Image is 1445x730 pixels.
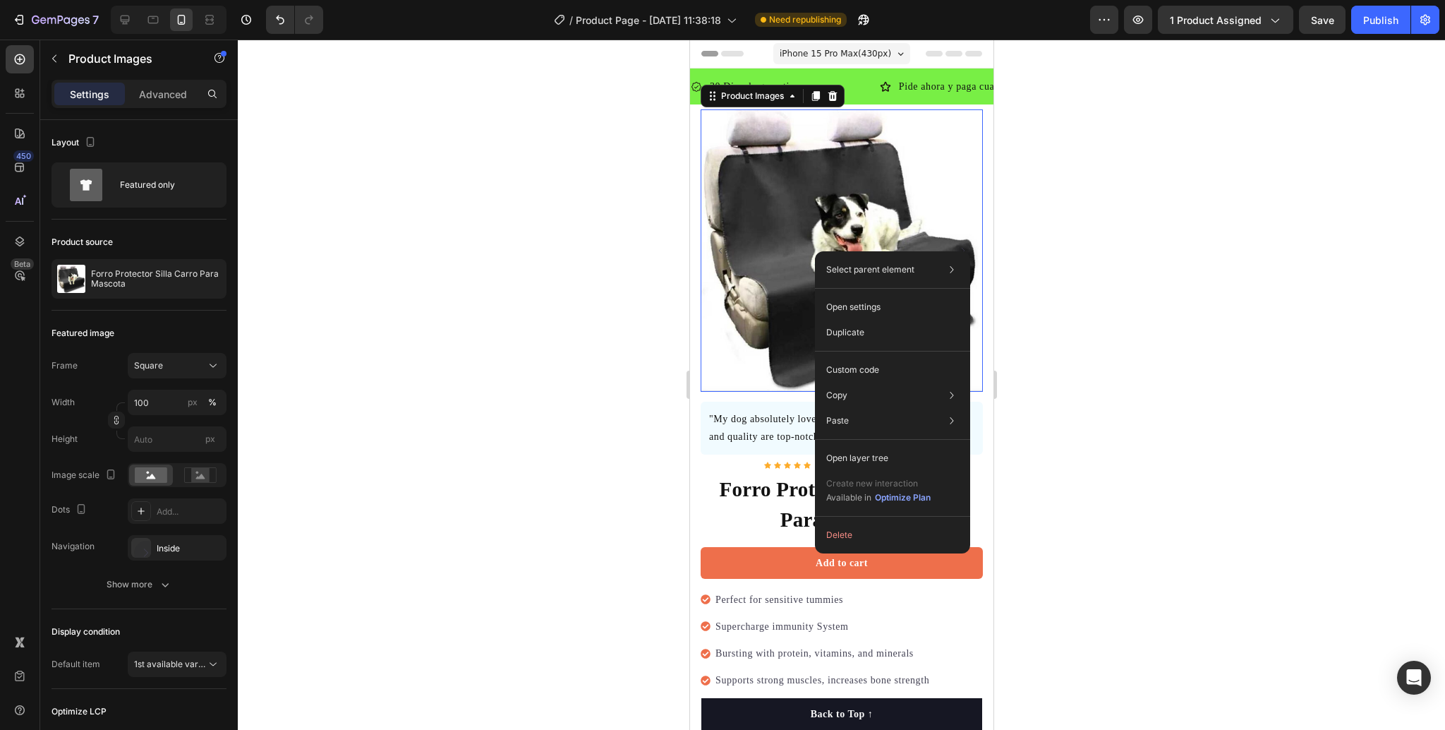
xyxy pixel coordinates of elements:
div: Display condition [52,626,120,638]
div: Show more [107,578,172,592]
button: Delete [821,522,965,548]
span: 1 product assigned [1170,13,1262,28]
p: 7 [92,11,99,28]
div: Product source [52,236,113,249]
p: Supports strong muscles, increases bone strength [25,632,239,650]
img: Gray helmet for bikers [11,70,293,352]
span: Save [1311,14,1334,26]
button: Carousel Next Arrow [265,203,282,220]
p: Paste [826,414,849,427]
img: product feature img [57,265,85,293]
p: Bursting with protein, vitamins, and minerals [25,605,239,623]
p: Product Images [68,50,188,67]
input: px [128,426,226,452]
button: 7 [6,6,105,34]
button: Carousel Back Arrow [22,203,39,220]
div: Optimize LCP [52,705,107,718]
iframe: Design area [690,40,993,730]
div: Featured only [120,169,206,201]
button: px [204,394,221,411]
div: Layout [52,133,99,152]
button: % [184,394,201,411]
p: Custom code [826,364,879,376]
div: Featured image [52,327,114,340]
div: Open Intercom Messenger [1397,661,1431,695]
div: 450 [13,150,34,162]
p: Advanced [139,87,187,102]
div: Inside [157,542,223,555]
p: Select parent element [826,263,914,276]
h1: Forro Protector Silla Carro Para Mascota [11,433,293,498]
p: 22,500+ Happy Customers [129,419,229,432]
input: px% [128,390,226,415]
p: Create new interaction [826,477,931,491]
div: Publish [1363,13,1398,28]
div: Default item [52,658,100,671]
div: px [188,396,198,409]
button: Optimize Plan [874,491,931,505]
p: Duplicate [826,326,864,339]
span: Available in [826,492,871,503]
p: Copy [826,389,847,402]
span: Need republishing [769,13,841,26]
div: Undo/Redo [266,6,323,34]
div: Beta [11,258,34,270]
span: / [569,13,573,28]
label: Height [52,433,78,445]
p: "My dog absolutely loves this food! It's clear that the taste and quality are top-notch." [19,371,284,406]
strong: -[PERSON_NAME] [136,392,227,402]
p: Perfect for sensitive tummies [25,551,239,569]
span: Square [134,359,163,372]
p: Supercharge immunity System [25,578,239,596]
span: Product Page - [DATE] 11:38:18 [576,13,721,28]
button: Back to Top ↑ [11,659,292,690]
button: Square [128,353,226,378]
button: 1 product assigned [1158,6,1293,34]
button: Publish [1351,6,1410,34]
div: Image scale [52,466,119,485]
button: Save [1299,6,1346,34]
div: Add... [157,505,223,518]
label: Width [52,396,75,409]
div: Navigation [52,540,95,553]
button: Show more [52,572,226,597]
div: Back to Top ↑ [121,667,183,682]
div: Dots [52,501,90,520]
span: px [205,433,215,444]
button: 1st available variant [128,652,226,677]
div: Add to cart [126,516,178,531]
p: Pide ahora y paga cuando llegue [209,38,350,56]
button: Add to cart [11,508,293,539]
p: Forro Protector Silla Carro Para Mascota [91,269,221,289]
label: Frame [52,359,78,372]
div: % [208,396,217,409]
div: Optimize Plan [875,491,931,504]
div: Product Images [28,50,97,63]
p: Open layer tree [826,452,888,465]
p: Settings [70,87,109,102]
p: Open settings [826,301,881,313]
span: 1st available variant [134,659,213,669]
